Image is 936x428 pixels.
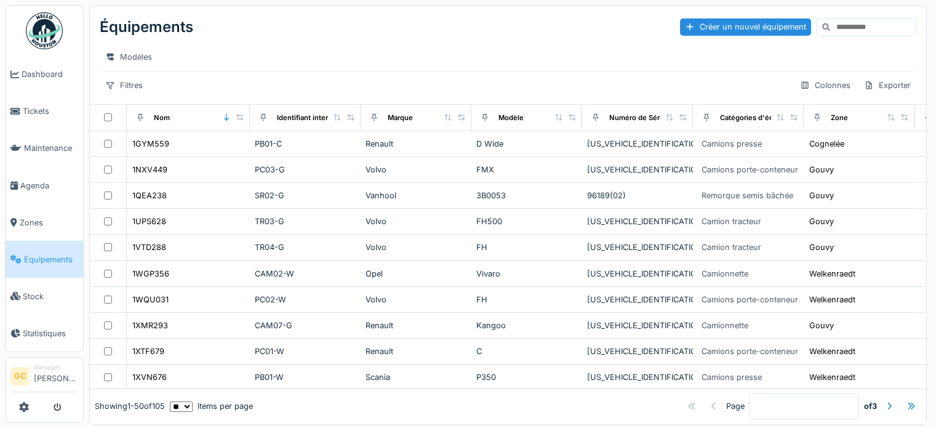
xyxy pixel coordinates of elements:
div: 1WQU031 [132,294,169,305]
a: Tickets [6,93,83,130]
div: Volvo [366,294,466,305]
div: Numéro de Série [609,113,666,123]
span: Statistiques [23,328,78,339]
div: FH [476,241,577,253]
a: Dashboard [6,56,83,93]
div: Camionnette [702,320,748,331]
div: Camions presse [702,371,762,383]
span: Équipements [24,254,78,265]
div: P350 [476,371,577,383]
div: [US_VEHICLE_IDENTIFICATION_NUMBER] [587,320,688,331]
div: FH500 [476,216,577,227]
span: Stock [23,291,78,302]
span: Maintenance [24,142,78,154]
div: SR02-G [255,190,356,201]
div: Exporter [858,76,916,94]
div: [US_VEHICLE_IDENTIFICATION_NUMBER]-01 [587,371,688,383]
a: Statistiques [6,315,83,352]
div: Welkenraedt [809,268,855,280]
li: GC [10,367,29,386]
a: Équipements [6,241,83,278]
div: Modèles [100,48,158,66]
div: Welkenraedt [809,371,855,383]
strong: of 3 [864,401,877,413]
div: 1UPS628 [132,216,166,227]
a: Stock [6,278,83,315]
div: Volvo [366,164,466,176]
img: Badge_color-CXgf-gQk.svg [26,12,63,49]
span: Zones [20,217,78,228]
div: Welkenraedt [809,294,855,305]
div: PC02-W [255,294,356,305]
div: Page [726,401,745,413]
div: Kangoo [476,320,577,331]
a: Agenda [6,167,83,204]
div: Renault [366,138,466,150]
div: Volvo [366,216,466,227]
div: [US_VEHICLE_IDENTIFICATION_NUMBER]-01 [587,164,688,176]
div: Modèle [498,113,524,123]
div: Camions porte-conteneurs [702,164,802,176]
div: Gouvy [809,320,834,331]
div: TR03-G [255,216,356,227]
div: Marque [388,113,413,123]
div: Showing 1 - 50 of 105 [95,401,165,413]
div: Scania [366,371,466,383]
div: [US_VEHICLE_IDENTIFICATION_NUMBER]-01 [587,241,688,253]
div: Nom [154,113,170,123]
div: 1VTD288 [132,241,166,253]
div: Remorque semis bâchée [702,190,793,201]
div: Renault [366,320,466,331]
div: Camionnette [702,268,748,280]
div: Camions presse [702,138,762,150]
div: CAM07-G [255,320,356,331]
div: Zone [831,113,848,123]
div: Renault [366,345,466,357]
div: CAM02-W [255,268,356,280]
div: FMX [476,164,577,176]
div: Gouvy [809,164,834,176]
div: Créer un nouvel équipement [680,18,811,35]
a: GC Manager[PERSON_NAME] [10,363,78,392]
span: Agenda [20,180,78,192]
div: Identifiant interne [277,113,337,123]
div: Catégories d'équipement [720,113,806,123]
div: Gouvy [809,216,834,227]
div: PB01-C [255,138,356,150]
div: [US_VEHICLE_IDENTIFICATION_NUMBER]-01 [587,294,688,305]
div: Vanhool [366,190,466,201]
div: [US_VEHICLE_IDENTIFICATION_NUMBER]-01 [587,268,688,280]
div: Équipements [100,11,193,43]
div: Camion tracteur [702,216,761,227]
div: 1XTF679 [132,345,164,357]
div: [US_VEHICLE_IDENTIFICATION_NUMBER]-01 [587,216,688,227]
div: [US_VEHICLE_IDENTIFICATION_NUMBER] [587,138,688,150]
div: 1QEA238 [132,190,167,201]
li: [PERSON_NAME] [34,363,78,389]
div: Camions porte-conteneurs [702,345,802,357]
div: 1NXV449 [132,164,167,176]
div: PB01-W [255,371,356,383]
div: Gouvy [809,190,834,201]
div: 1XMR293 [132,320,168,331]
a: Maintenance [6,130,83,167]
div: 1WGP356 [132,268,169,280]
div: Volvo [366,241,466,253]
div: FH [476,294,577,305]
div: Colonnes [794,76,856,94]
div: Vivaro [476,268,577,280]
div: 96189(02) [587,190,688,201]
div: items per page [170,401,253,413]
div: PC03-G [255,164,356,176]
div: 1GYM559 [132,138,169,150]
div: 1XVN676 [132,371,167,383]
div: [US_VEHICLE_IDENTIFICATION_NUMBER]-01 [587,345,688,357]
div: Camions porte-conteneurs [702,294,802,305]
span: Dashboard [22,68,78,80]
span: Tickets [23,105,78,117]
div: C [476,345,577,357]
div: Gouvy [809,241,834,253]
div: Cognelée [809,138,844,150]
div: Opel [366,268,466,280]
a: Zones [6,204,83,241]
